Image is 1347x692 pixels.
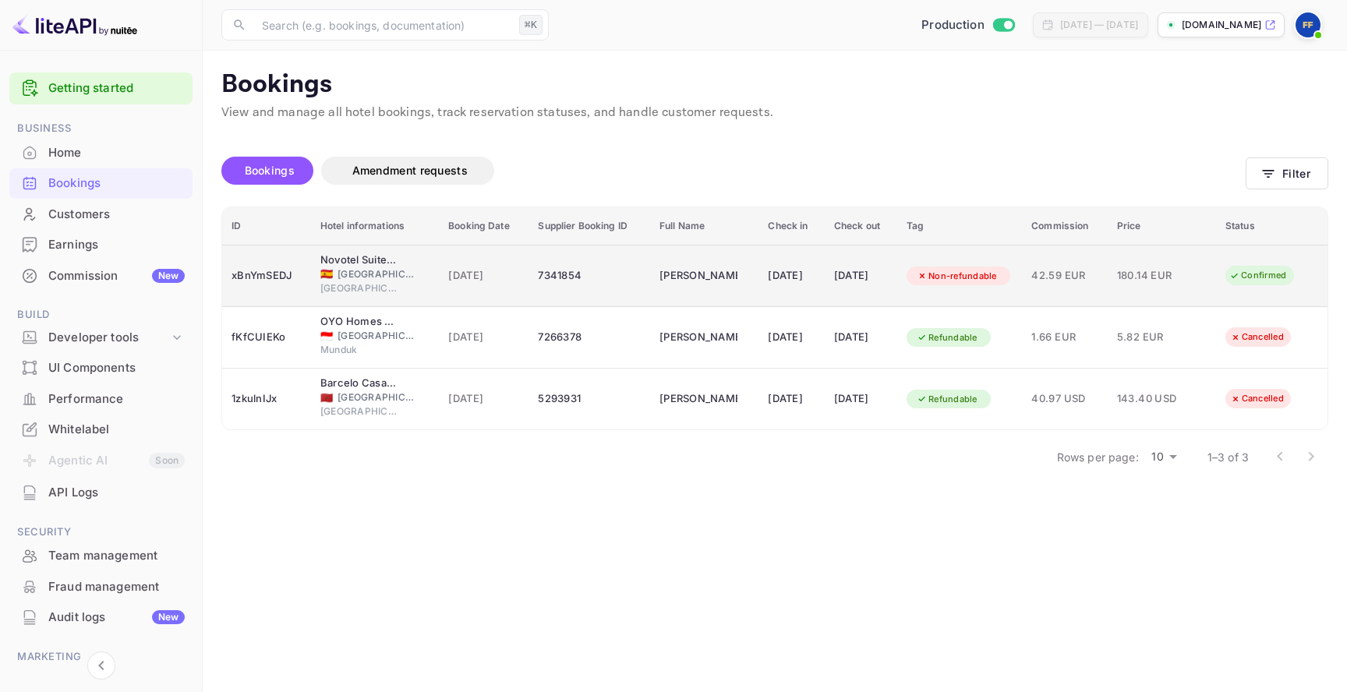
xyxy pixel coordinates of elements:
[9,384,193,413] a: Performance
[48,267,185,285] div: Commission
[221,157,1246,185] div: account-settings tabs
[907,328,988,348] div: Refundable
[448,329,519,346] span: [DATE]
[352,164,468,177] span: Amendment requests
[338,267,415,281] span: [GEOGRAPHIC_DATA]
[1182,18,1261,32] p: [DOMAIN_NAME]
[9,541,193,571] div: Team management
[9,138,193,167] a: Home
[448,390,519,408] span: [DATE]
[538,325,641,350] div: 7266378
[897,207,1022,245] th: Tag
[48,609,185,627] div: Audit logs
[834,387,888,411] div: [DATE]
[320,314,398,330] div: OYO Homes 91094 Desa Wisata Banyuatis
[48,329,169,347] div: Developer tools
[48,390,185,408] div: Performance
[48,236,185,254] div: Earnings
[9,524,193,541] span: Security
[1022,207,1107,245] th: Commission
[245,164,295,177] span: Bookings
[9,572,193,601] a: Fraud management
[1216,207,1328,245] th: Status
[768,325,815,350] div: [DATE]
[9,138,193,168] div: Home
[9,261,193,291] div: CommissionNew
[1031,267,1098,284] span: 42.59 EUR
[9,324,193,351] div: Developer tools
[221,104,1328,122] p: View and manage all hotel bookings, track reservation statuses, and handle customer requests.
[768,263,815,288] div: [DATE]
[9,602,193,631] a: Audit logsNew
[825,207,897,245] th: Check out
[338,390,415,404] span: [GEOGRAPHIC_DATA]
[232,263,302,288] div: xBnYmSEDJ
[9,415,193,445] div: Whitelabel
[338,329,415,343] span: [GEOGRAPHIC_DATA]
[9,478,193,507] a: API Logs
[9,168,193,197] a: Bookings
[48,206,185,224] div: Customers
[9,72,193,104] div: Getting started
[9,199,193,228] a: Customers
[1219,266,1296,285] div: Confirmed
[320,393,333,403] span: Morocco
[152,610,185,624] div: New
[9,648,193,666] span: Marketing
[232,387,302,411] div: 1zkulnIJx
[222,207,1328,430] table: booking table
[9,230,193,260] div: Earnings
[907,267,1007,286] div: Non-refundable
[538,387,641,411] div: 5293931
[9,199,193,230] div: Customers
[650,207,758,245] th: Full Name
[1057,449,1139,465] p: Rows per page:
[1220,389,1294,408] div: Cancelled
[48,547,185,565] div: Team management
[448,267,519,284] span: [DATE]
[48,359,185,377] div: UI Components
[1145,446,1183,468] div: 10
[48,578,185,596] div: Fraud management
[1296,12,1320,37] img: fff fff
[9,306,193,323] span: Build
[1207,449,1249,465] p: 1–3 of 3
[439,207,529,245] th: Booking Date
[1031,329,1098,346] span: 1.66 EUR
[1117,267,1195,284] span: 180.14 EUR
[768,387,815,411] div: [DATE]
[9,120,193,137] span: Business
[9,230,193,259] a: Earnings
[9,572,193,602] div: Fraud management
[1060,18,1138,32] div: [DATE] — [DATE]
[1246,157,1328,189] button: Filter
[48,421,185,439] div: Whitelabel
[907,390,988,409] div: Refundable
[48,484,185,502] div: API Logs
[529,207,650,245] th: Supplier Booking ID
[320,343,398,357] span: Munduk
[311,207,439,245] th: Hotel informations
[320,269,333,279] span: Spain
[48,144,185,162] div: Home
[758,207,824,245] th: Check in
[152,269,185,283] div: New
[320,376,398,391] div: Barcelo Casablanca
[48,79,185,97] a: Getting started
[48,175,185,192] div: Bookings
[9,478,193,508] div: API Logs
[1117,329,1195,346] span: 5.82 EUR
[9,168,193,199] div: Bookings
[1108,207,1216,245] th: Price
[921,16,985,34] span: Production
[538,263,641,288] div: 7341854
[519,15,543,35] div: ⌘K
[232,325,302,350] div: fKfCUIEKo
[9,541,193,570] a: Team management
[9,415,193,443] a: Whitelabel
[915,16,1020,34] div: Switch to Sandbox mode
[9,261,193,290] a: CommissionNew
[834,263,888,288] div: [DATE]
[320,281,398,295] span: [GEOGRAPHIC_DATA]
[9,353,193,383] div: UI Components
